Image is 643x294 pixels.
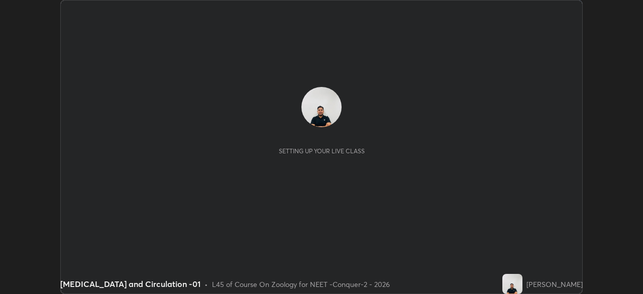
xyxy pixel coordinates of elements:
div: [MEDICAL_DATA] and Circulation -01 [60,278,200,290]
div: Setting up your live class [279,147,365,155]
img: bc45ff1babc54a88b3b2e133d9890c25.jpg [301,87,342,127]
div: L45 of Course On Zoology for NEET -Conquer-2 - 2026 [212,279,390,289]
img: bc45ff1babc54a88b3b2e133d9890c25.jpg [502,274,522,294]
div: • [204,279,208,289]
div: [PERSON_NAME] [526,279,583,289]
